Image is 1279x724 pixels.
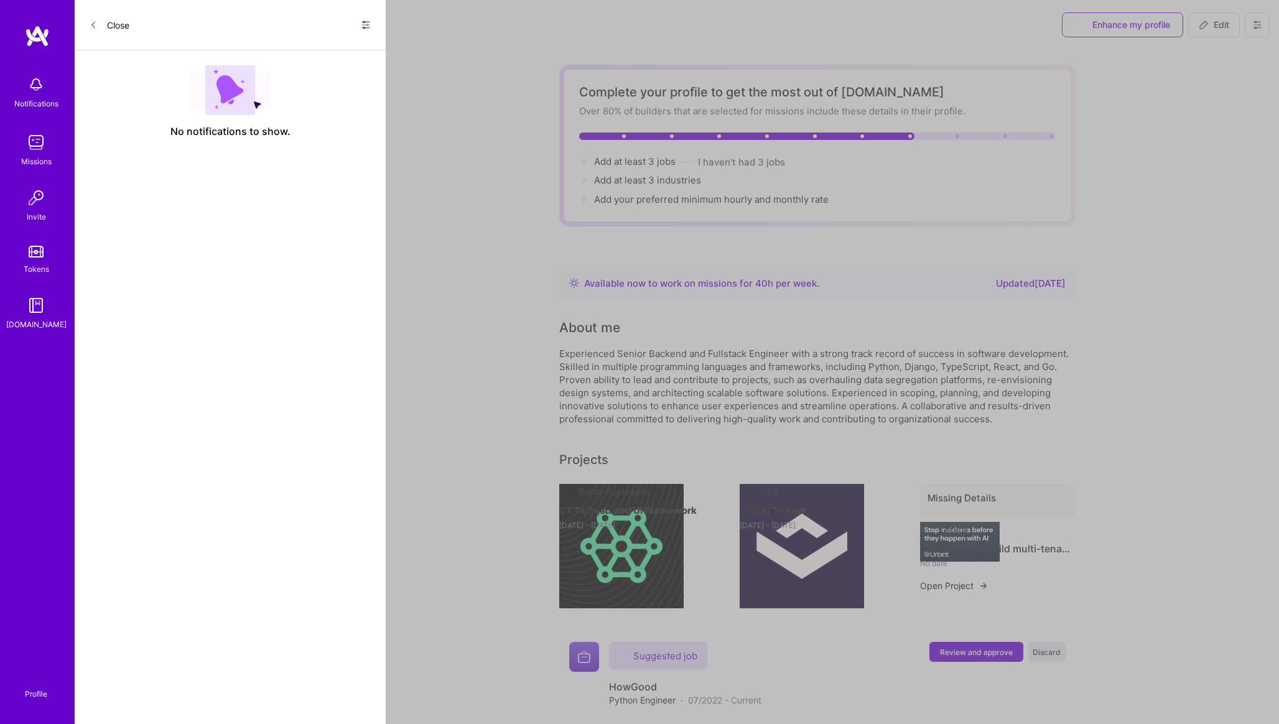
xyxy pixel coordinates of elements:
div: Notifications [14,97,58,110]
img: bell [24,72,49,97]
div: Invite [27,210,46,223]
div: Missions [21,155,52,168]
img: logo [25,25,50,47]
img: tokens [29,246,44,258]
div: [DOMAIN_NAME] [6,318,67,331]
span: No notifications to show. [170,125,291,138]
div: Tokens [24,262,49,276]
img: empty [189,65,271,115]
a: Profile [21,674,52,699]
img: Invite [24,185,49,210]
img: teamwork [24,130,49,155]
div: Profile [25,687,47,699]
img: guide book [24,293,49,318]
button: Close [90,15,129,35]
